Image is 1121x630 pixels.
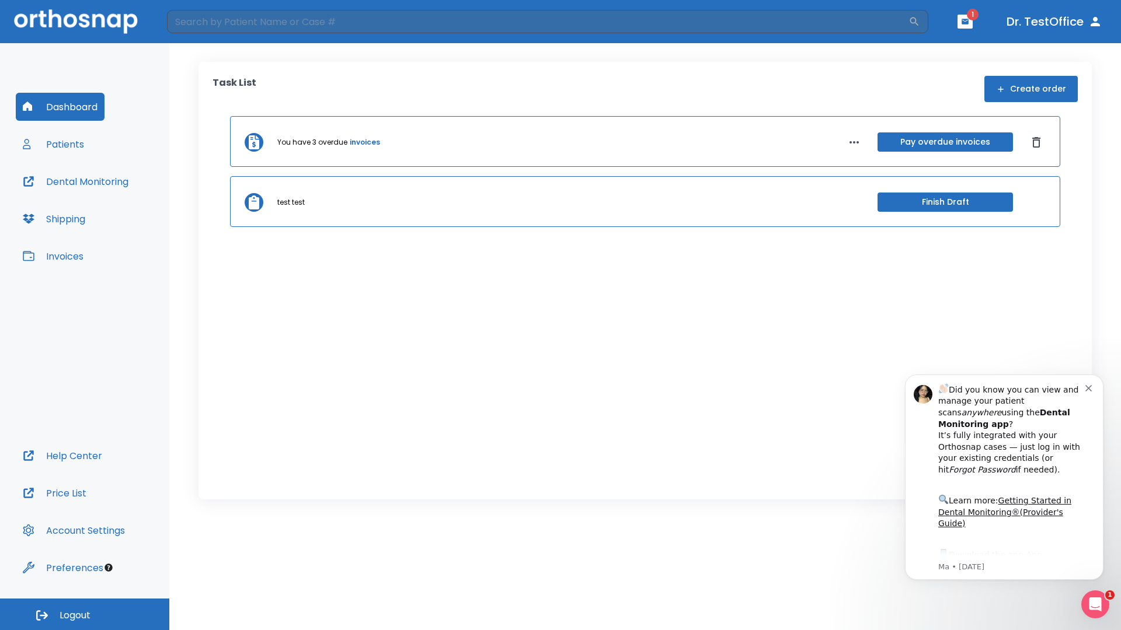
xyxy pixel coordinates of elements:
[16,479,93,507] button: Price List
[1105,590,1115,600] span: 1
[51,190,198,250] div: Download the app: | ​ Let us know if you need help getting started!
[103,562,114,573] div: Tooltip anchor
[16,516,132,544] button: Account Settings
[14,9,138,33] img: Orthosnap
[1027,133,1046,152] button: Dismiss
[878,192,1013,212] button: Finish Draft
[277,137,347,148] p: You have 3 overdue
[1081,590,1109,618] iframe: Intercom live chat
[1002,11,1107,32] button: Dr. TestOffice
[51,205,198,215] p: Message from Ma, sent 2w ago
[878,132,1013,152] button: Pay overdue invoices
[16,242,90,270] button: Invoices
[198,25,207,34] button: Dismiss notification
[887,357,1121,598] iframe: Intercom notifications message
[350,137,380,148] a: invoices
[213,76,256,102] p: Task List
[16,205,92,233] button: Shipping
[967,9,979,20] span: 1
[16,130,91,158] button: Patients
[16,442,109,470] button: Help Center
[277,197,305,208] p: test test
[16,93,105,121] button: Dashboard
[984,76,1078,102] button: Create order
[60,609,90,622] span: Logout
[16,167,135,195] button: Dental Monitoring
[167,10,908,33] input: Search by Patient Name or Case #
[51,193,155,214] a: App Store
[16,554,110,582] button: Preferences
